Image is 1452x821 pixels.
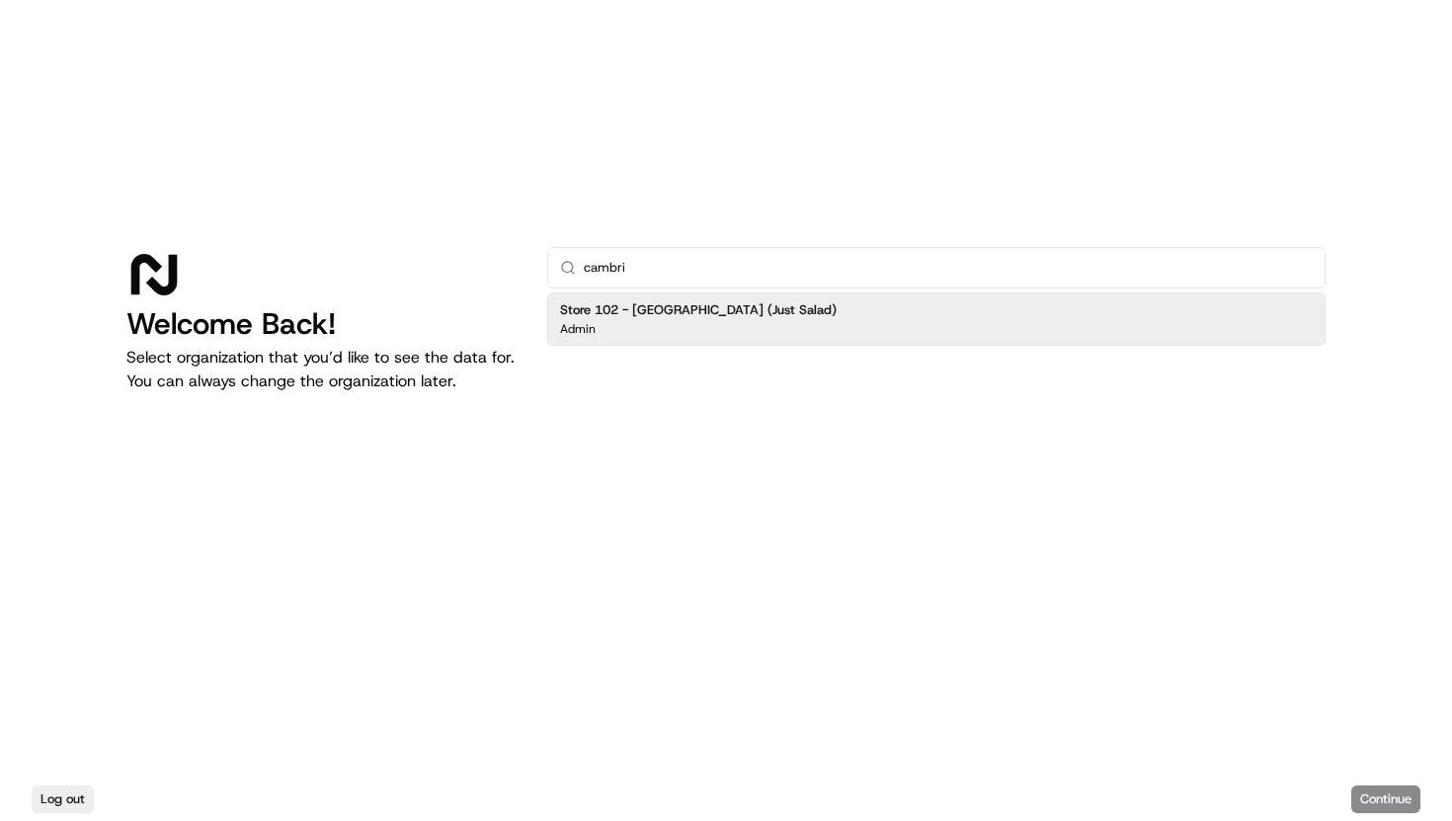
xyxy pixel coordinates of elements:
[126,346,516,393] p: Select organization that you’d like to see the data for. You can always change the organization l...
[126,306,516,342] h1: Welcome Back!
[560,321,596,337] p: Admin
[560,301,837,319] h2: Store 102 - [GEOGRAPHIC_DATA] (Just Salad)
[547,288,1326,350] div: Suggestions
[32,785,94,813] button: Log out
[584,248,1313,287] input: Type to search...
